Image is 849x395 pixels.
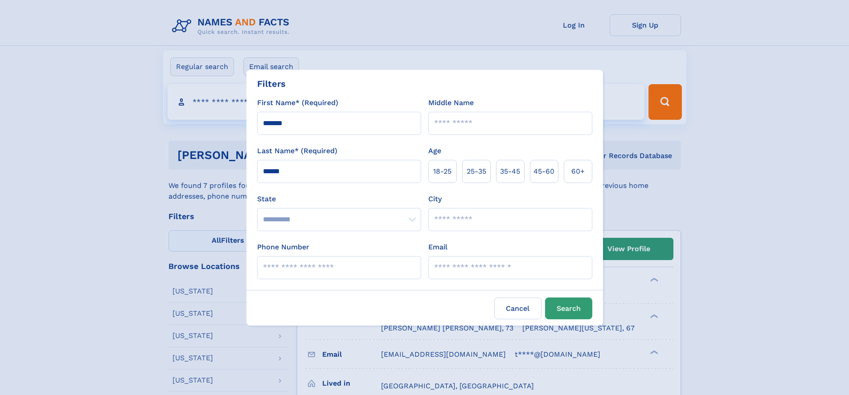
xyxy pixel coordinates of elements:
label: City [428,194,442,204]
label: Email [428,242,447,252]
label: Age [428,146,441,156]
span: 25‑35 [467,166,486,177]
span: 18‑25 [433,166,451,177]
span: 60+ [571,166,585,177]
label: State [257,194,421,204]
button: Search [545,297,592,319]
span: 45‑60 [533,166,554,177]
span: 35‑45 [500,166,520,177]
label: Cancel [494,297,541,319]
label: First Name* (Required) [257,98,338,108]
div: Filters [257,77,286,90]
label: Last Name* (Required) [257,146,337,156]
label: Middle Name [428,98,474,108]
label: Phone Number [257,242,309,252]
